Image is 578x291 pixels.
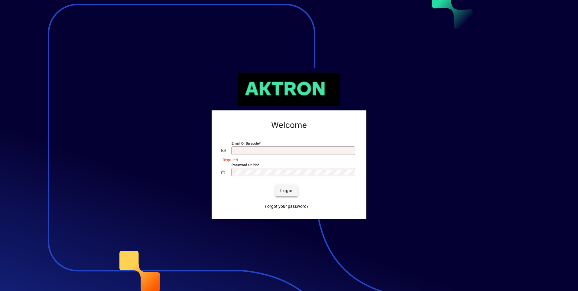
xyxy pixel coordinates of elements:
mat-error: Required [223,156,352,163]
mat-label: Password or Pin [232,162,258,167]
span: Forgot your password? [265,203,309,210]
mat-label: Email or Barcode [232,141,259,145]
span: Login [280,188,293,194]
h2: Welcome [221,120,357,130]
a: Forgot your password? [262,201,311,212]
button: Login [275,185,297,196]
